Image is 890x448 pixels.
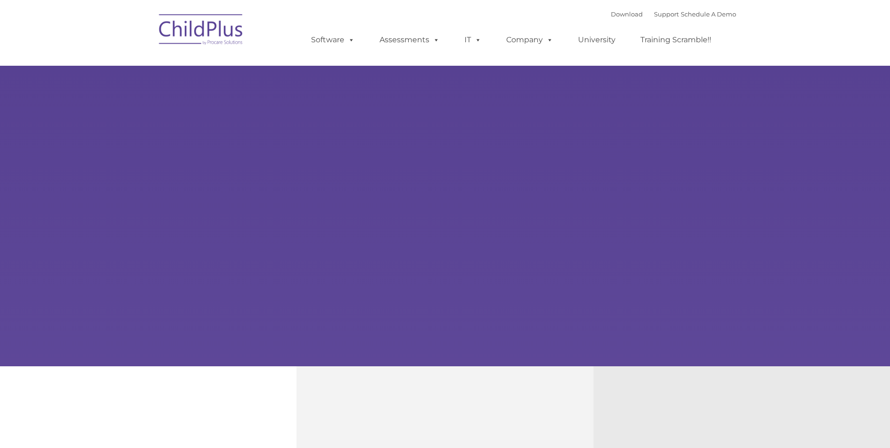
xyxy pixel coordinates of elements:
a: Download [611,10,643,18]
a: IT [455,31,491,49]
a: Support [654,10,679,18]
a: Assessments [370,31,449,49]
a: Software [302,31,364,49]
a: Schedule A Demo [681,10,736,18]
font: | [611,10,736,18]
a: University [569,31,625,49]
a: Training Scramble!! [631,31,721,49]
img: ChildPlus by Procare Solutions [154,8,248,54]
a: Company [497,31,563,49]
